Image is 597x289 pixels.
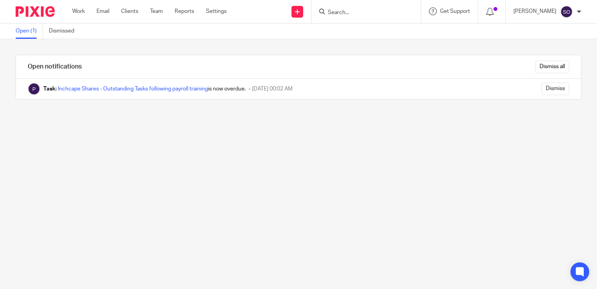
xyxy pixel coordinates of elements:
[175,7,194,15] a: Reports
[150,7,163,15] a: Team
[560,5,573,18] img: svg%3E
[440,9,470,14] span: Get Support
[513,7,556,15] p: [PERSON_NAME]
[43,85,246,93] div: is now overdue.
[72,7,85,15] a: Work
[49,23,80,39] a: Dismissed
[535,61,569,73] input: Dismiss all
[97,7,109,15] a: Email
[58,86,208,92] a: Inchcape Shares - Outstanding Tasks following payroll training
[43,86,57,92] b: Task:
[16,6,55,17] img: Pixie
[16,23,43,39] a: Open (1)
[542,83,569,95] input: Dismiss
[327,9,397,16] input: Search
[206,7,227,15] a: Settings
[121,7,138,15] a: Clients
[252,86,293,92] span: [DATE] 00:02 AM
[28,83,40,95] img: Pixie
[28,63,82,71] h1: Open notifications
